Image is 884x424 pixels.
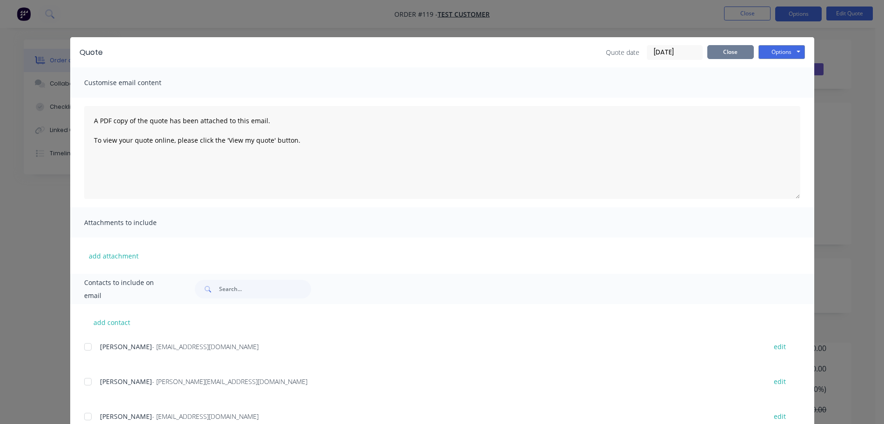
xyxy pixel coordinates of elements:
[152,412,259,421] span: - [EMAIL_ADDRESS][DOMAIN_NAME]
[768,340,791,353] button: edit
[606,47,639,57] span: Quote date
[84,249,143,263] button: add attachment
[84,216,186,229] span: Attachments to include
[758,45,805,59] button: Options
[768,410,791,423] button: edit
[152,377,307,386] span: - [PERSON_NAME][EMAIL_ADDRESS][DOMAIN_NAME]
[84,315,140,329] button: add contact
[768,375,791,388] button: edit
[100,377,152,386] span: [PERSON_NAME]
[84,276,172,302] span: Contacts to include on email
[219,280,311,298] input: Search...
[80,47,103,58] div: Quote
[84,76,186,89] span: Customise email content
[100,342,152,351] span: [PERSON_NAME]
[152,342,259,351] span: - [EMAIL_ADDRESS][DOMAIN_NAME]
[707,45,754,59] button: Close
[100,412,152,421] span: [PERSON_NAME]
[84,106,800,199] textarea: A PDF copy of the quote has been attached to this email. To view your quote online, please click ...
